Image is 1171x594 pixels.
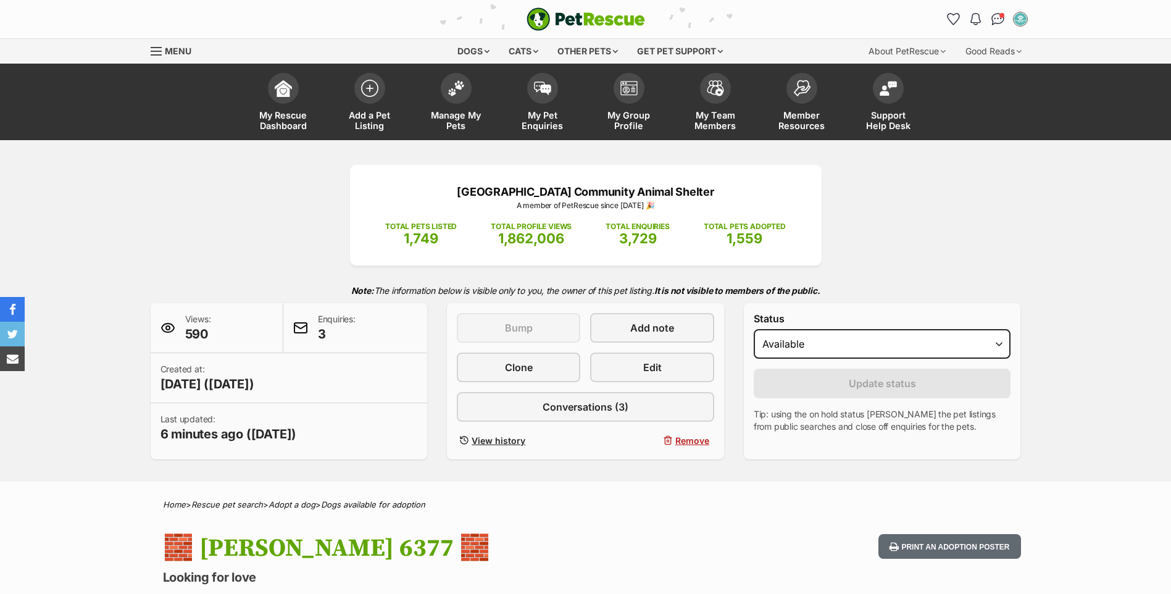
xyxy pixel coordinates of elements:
[970,13,980,25] img: notifications-46538b983faf8c2785f20acdc204bb7945ddae34d4c08c2a6579f10ce5e182be.svg
[240,67,327,140] a: My Rescue Dashboard
[185,313,211,343] p: Views:
[151,278,1021,303] p: The information below is visible only to you, the owner of this pet listing.
[527,7,645,31] img: logo-e224e6f780fb5917bec1dbf3a21bbac754714ae5b6737aabdf751b685950b380.svg
[428,110,484,131] span: Manage My Pets
[413,67,499,140] a: Manage My Pets
[505,320,533,335] span: Bump
[590,313,714,343] a: Add note
[707,80,724,96] img: team-members-icon-5396bd8760b3fe7c0b43da4ab00e1e3bb1a5d9ba89233759b79545d2d3fc5d0d.svg
[586,67,672,140] a: My Group Profile
[457,313,580,343] button: Bump
[774,110,830,131] span: Member Resources
[672,67,759,140] a: My Team Members
[160,363,254,393] p: Created at:
[321,500,425,509] a: Dogs available for adoption
[160,413,297,443] p: Last updated:
[449,39,498,64] div: Dogs
[515,110,570,131] span: My Pet Enquiries
[527,7,645,31] a: PetRescue
[630,320,674,335] span: Add note
[754,313,1011,324] label: Status
[849,376,916,391] span: Update status
[163,569,685,586] p: Looking for love
[342,110,398,131] span: Add a Pet Listing
[472,434,525,447] span: View history
[498,230,564,246] span: 1,862,006
[727,230,762,246] span: 1,559
[628,39,731,64] div: Get pet support
[878,534,1020,559] button: Print an adoption poster
[957,39,1030,64] div: Good Reads
[534,82,551,95] img: pet-enquiries-icon-7e3ad2cf08bfb03b45e93fb7055b45f3efa6380592205ae92323e6603595dc1f.svg
[688,110,743,131] span: My Team Members
[151,39,200,61] a: Menu
[327,67,413,140] a: Add a Pet Listing
[505,360,533,375] span: Clone
[966,9,986,29] button: Notifications
[675,434,709,447] span: Remove
[256,110,311,131] span: My Rescue Dashboard
[590,353,714,382] a: Edit
[944,9,1030,29] ul: Account quick links
[132,500,1040,509] div: > > >
[500,39,547,64] div: Cats
[318,325,356,343] span: 3
[620,81,638,96] img: group-profile-icon-3fa3cf56718a62981997c0bc7e787c4b2cf8bcc04b72c1350f741eb67cf2f40e.svg
[163,534,685,563] h1: 🧱 [PERSON_NAME] 6377 🧱
[861,110,916,131] span: Support Help Desk
[1011,9,1030,29] button: My account
[318,313,356,343] p: Enquiries:
[163,500,186,509] a: Home
[590,432,714,450] button: Remove
[275,80,292,97] img: dashboard-icon-eb2f2d2d3e046f16d808141f083e7271f6b2e854fb5c12c21221c1fb7104beca.svg
[601,110,657,131] span: My Group Profile
[606,221,669,232] p: TOTAL ENQUIRIES
[160,375,254,393] span: [DATE] ([DATE])
[351,285,374,296] strong: Note:
[759,67,845,140] a: Member Resources
[988,9,1008,29] a: Conversations
[457,432,580,450] a: View history
[160,425,297,443] span: 6 minutes ago ([DATE])
[793,80,811,96] img: member-resources-icon-8e73f808a243e03378d46382f2149f9095a855e16c252ad45f914b54edf8863c.svg
[491,221,572,232] p: TOTAL PROFILE VIEWS
[369,183,803,200] p: [GEOGRAPHIC_DATA] Community Animal Shelter
[654,285,820,296] strong: It is not visible to members of the public.
[385,221,457,232] p: TOTAL PETS LISTED
[361,80,378,97] img: add-pet-listing-icon-0afa8454b4691262ce3f59096e99ab1cd57d4a30225e0717b998d2c9b9846f56.svg
[619,230,657,246] span: 3,729
[991,13,1004,25] img: chat-41dd97257d64d25036548639549fe6c8038ab92f7586957e7f3b1b290dea8141.svg
[880,81,897,96] img: help-desk-icon-fdf02630f3aa405de69fd3d07c3f3aa587a6932b1a1747fa1d2bba05be0121f9.svg
[754,369,1011,398] button: Update status
[165,46,191,56] span: Menu
[944,9,964,29] a: Favourites
[448,80,465,96] img: manage-my-pets-icon-02211641906a0b7f246fdf0571729dbe1e7629f14944591b6c1af311fb30b64b.svg
[457,392,714,422] a: Conversations (3)
[845,67,931,140] a: Support Help Desk
[369,200,803,211] p: A member of PetRescue since [DATE] 🎉
[499,67,586,140] a: My Pet Enquiries
[754,408,1011,433] p: Tip: using the on hold status [PERSON_NAME] the pet listings from public searches and close off e...
[185,325,211,343] span: 590
[543,399,628,414] span: Conversations (3)
[404,230,438,246] span: 1,749
[457,353,580,382] a: Clone
[860,39,954,64] div: About PetRescue
[549,39,627,64] div: Other pets
[643,360,662,375] span: Edit
[1014,13,1027,25] img: SHELTER STAFF profile pic
[191,500,263,509] a: Rescue pet search
[269,500,315,509] a: Adopt a dog
[704,221,786,232] p: TOTAL PETS ADOPTED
